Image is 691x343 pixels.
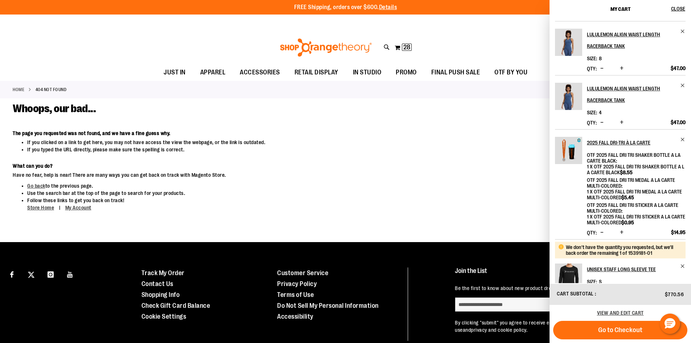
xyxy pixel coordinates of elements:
[621,195,634,200] span: $5.45
[346,64,389,81] a: IN STUDIO
[610,6,630,12] span: My Cart
[587,137,676,148] h2: 2025 Fall Dri-Tri à la Carte
[455,285,674,292] p: Be the first to know about new product drops, exclusive collaborations, and shopping events!
[599,65,605,72] button: Decrease product quantity
[618,119,625,126] button: Increase product quantity
[618,65,625,72] button: Increase product quantity
[587,29,676,52] h2: lululemon Align Waist Length Racerback Tank
[587,214,685,225] span: 1 x OTF 2025 Fall Dri Tri Sticker A La Carte Multi-Colored
[424,64,488,81] a: FINAL PUSH SALE
[587,29,686,52] a: lululemon Align Waist Length Racerback Tank
[13,102,96,115] span: Whoops, our bad...
[279,38,373,57] img: Shop Orangetheory
[680,83,686,88] a: Remove item
[587,279,597,285] dt: Size
[555,264,582,291] img: Unisex Staff Long Sleeve Tee
[455,319,674,334] p: By clicking "submit" you agree to receive emails from Shop Orangetheory and accept our and
[141,269,185,277] a: Track My Order
[240,64,280,81] span: ACCESSORIES
[618,229,625,236] button: Increase product quantity
[566,244,680,256] div: We don't have the quantity you requested, but we'll back order the remaining 1 of 1539181-01
[141,280,173,287] a: Contact Us
[555,264,582,295] a: Unisex Staff Long Sleeve Tee
[36,86,67,93] strong: 404 Not Found
[27,197,540,212] li: Follow these links to get you back on track!
[587,83,686,106] a: lululemon Align Waist Length Racerback Tank
[555,137,582,169] a: 2025 Fall Dri-Tri à la Carte
[27,182,540,189] li: to the previous page.
[455,297,553,312] input: enter email
[587,66,597,72] label: Qty
[487,64,535,81] a: OTF BY YOU
[277,280,317,287] a: Privacy Policy
[671,6,685,12] span: Close
[660,314,680,334] button: Hello, have a question? Let’s chat.
[27,189,540,197] li: Use the search bar at the top of the page to search for your products.
[27,205,54,211] a: Store Home
[555,83,582,110] img: lululemon Align Waist Length Racerback Tank
[193,64,233,81] a: APPAREL
[403,44,410,51] span: 28
[388,64,424,81] a: PROMO
[431,64,480,81] span: FINAL PUSH SALE
[200,64,226,81] span: APPAREL
[553,321,687,339] button: Go to Checkout
[555,129,686,239] li: Product
[233,64,287,81] a: ACCESSORIES
[13,171,540,179] dd: Have no fear, help is near! There are many ways you can get back on track with Magento Store.
[557,291,594,297] span: Cart Subtotal
[141,291,180,298] a: Shopping Info
[599,279,602,285] span: S
[587,152,684,164] dt: OTF 2025 Fall Dri Tri Shaker Bottle A La Carte Black
[28,271,34,278] img: Twitter
[680,137,686,142] a: Remove item
[587,56,597,61] dt: Size
[44,268,57,280] a: Visit our Instagram page
[587,264,676,275] h2: Unisex Staff Long Sleeve Tee
[555,75,686,129] li: Product
[587,110,597,115] dt: Size
[587,264,686,275] a: Unisex Staff Long Sleeve Tee
[680,29,686,34] a: Remove item
[555,137,582,164] img: 2025 Fall Dri-Tri à la Carte
[587,189,682,200] span: 1 x OTF 2025 Fall Dri Tri Medal A La Carte Multi-Colored
[620,170,633,175] span: $8.55
[64,268,77,280] a: Visit our Youtube page
[141,313,186,320] a: Cookie Settings
[379,4,397,11] a: Details
[680,264,686,269] a: Remove item
[555,29,582,56] img: lululemon Align Waist Length Racerback Tank
[13,86,24,93] a: Home
[164,64,186,81] span: JUST IN
[27,139,540,146] li: If you clicked on a link to get here, you may not have access the view the webpage, or the link i...
[277,269,328,277] a: Customer Service
[599,119,605,126] button: Decrease product quantity
[587,177,684,189] dt: OTF 2025 Fall Dri Tri Medal A La Carte Multi-Colored
[396,64,417,81] span: PROMO
[294,3,397,12] p: FREE Shipping, orders over $600.
[295,64,338,81] span: RETAIL DISPLAY
[587,120,597,126] label: Qty
[27,183,45,189] a: Go back
[141,302,210,309] a: Check Gift Card Balance
[55,201,64,214] span: |
[671,119,686,126] span: $47.00
[665,291,684,297] span: $770.56
[587,83,676,106] h2: lululemon Align Waist Length Racerback Tank
[621,220,634,225] span: $0.95
[25,268,38,280] a: Visit our X page
[587,164,684,175] span: 1 x OTF 2025 Fall Dri Tri Shaker Bottle A La Carte Black
[587,137,686,148] a: 2025 Fall Dri-Tri à la Carte
[277,291,314,298] a: Terms of Use
[13,130,540,137] dt: The page you requested was not found, and we have a fine guess why.
[599,110,602,115] span: 4
[555,239,686,298] li: Product
[494,64,527,81] span: OTF BY YOU
[555,83,582,115] a: lululemon Align Waist Length Racerback Tank
[599,56,602,61] span: 8
[555,21,686,75] li: Product
[65,205,91,211] a: My Account
[353,64,382,81] span: IN STUDIO
[27,146,540,153] li: If you typed the URL directly, please make sure the spelling is correct.
[587,202,684,214] dt: OTF 2025 Fall Dri Tri Sticker A La Carte Multi-Colored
